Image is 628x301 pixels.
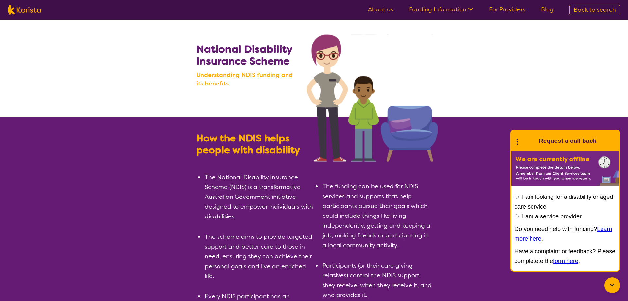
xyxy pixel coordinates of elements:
b: Understanding NDIS funding and its benefits [196,71,301,88]
a: form here [553,258,578,264]
label: I am a service provider [522,213,582,220]
a: Funding Information [409,6,473,13]
a: Blog [541,6,554,13]
b: National Disability Insurance Scheme [196,42,292,68]
img: Search NDIS services with Karista [307,34,438,162]
a: About us [368,6,393,13]
a: Back to search [569,5,620,15]
li: The National Disability Insurance Scheme (NDIS) is a transformative Australian Government initiat... [204,172,314,221]
p: Have a complaint or feedback? Please completete the . [515,246,616,266]
label: I am looking for a disability or aged care service [515,194,613,210]
img: Karista [522,134,535,147]
b: How the NDIS helps people with disability [196,132,300,157]
span: Back to search [574,6,616,14]
li: The funding can be used for NDIS services and supports that help participants pursue their goals ... [322,181,432,250]
h1: Request a call back [539,136,596,146]
li: Participants (or their care giving relatives) control the NDIS support they receive, when they re... [322,261,432,300]
p: Do you need help with funding? . [515,224,616,244]
img: Karista offline chat form to request call back [511,151,619,186]
a: For Providers [489,6,525,13]
li: The scheme aims to provide targeted support and better care to those in need, ensuring they can a... [204,232,314,281]
img: Karista logo [8,5,41,15]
